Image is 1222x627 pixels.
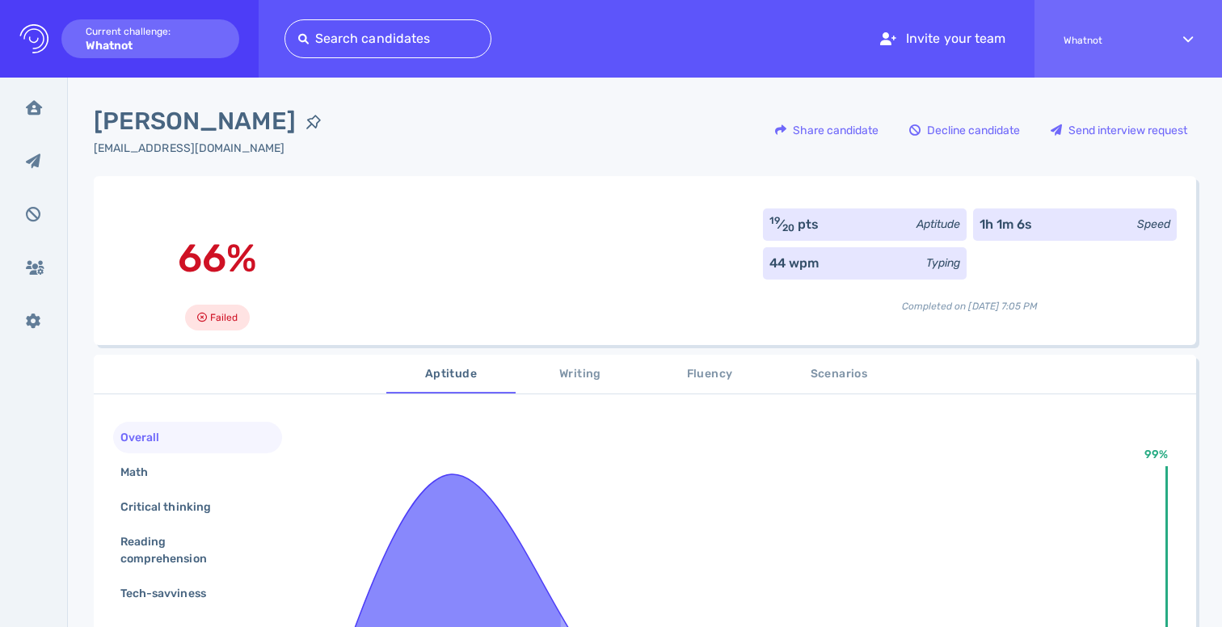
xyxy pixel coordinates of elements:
div: Share candidate [767,112,887,149]
span: [PERSON_NAME] [94,103,296,140]
div: Click to copy the email address [94,140,331,157]
div: Reading comprehension [117,530,265,570]
span: Writing [525,364,635,385]
div: Typing [926,255,960,271]
span: Scenarios [784,364,894,385]
sup: 19 [769,215,780,226]
span: Whatnot [1064,35,1154,46]
div: Aptitude [917,216,960,233]
div: Completed on [DATE] 7:05 PM [763,286,1177,313]
button: Share candidate [766,111,887,149]
div: Critical thinking [117,495,230,519]
div: Math [117,461,167,484]
div: 1h 1m 6s [980,215,1032,234]
button: Send interview request [1042,111,1196,149]
sub: 20 [782,222,794,234]
span: Aptitude [396,364,506,385]
button: Decline candidate [900,111,1029,149]
div: Speed [1137,216,1170,233]
span: Fluency [655,364,765,385]
text: 99% [1144,448,1168,461]
div: Tech-savviness [117,582,225,605]
div: Overall [117,426,179,449]
div: 44 wpm [769,254,819,273]
div: Send interview request [1043,112,1195,149]
div: Decline candidate [901,112,1028,149]
span: Failed [210,308,238,327]
span: 66% [178,235,257,281]
div: ⁄ pts [769,215,820,234]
